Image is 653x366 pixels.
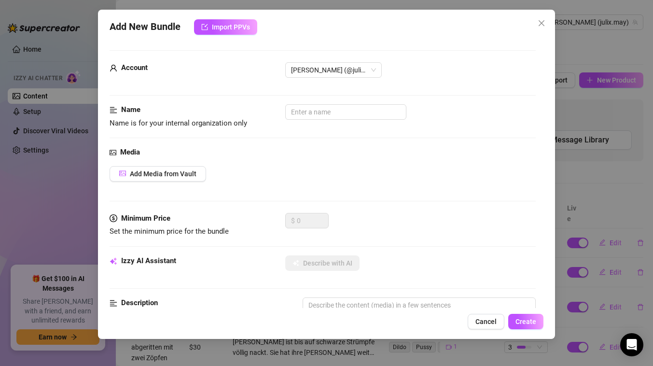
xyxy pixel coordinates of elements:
button: Describe with AI [285,255,360,271]
span: Add Media from Vault [130,170,196,178]
strong: Description [121,298,158,307]
strong: Account [121,63,148,72]
span: import [201,24,208,30]
strong: Media [120,148,140,156]
span: align-left [110,104,117,116]
span: picture [119,170,126,177]
span: Cancel [475,318,497,325]
span: close [538,19,545,27]
span: user [110,62,117,74]
strong: Name [121,105,140,114]
span: Import PPVs [212,23,250,31]
strong: Izzy AI Assistant [121,256,176,265]
span: Julia (@julix.may) [291,63,376,77]
input: Enter a name [285,104,406,120]
button: Cancel [468,314,504,329]
button: Import PPVs [194,19,257,35]
button: Create [508,314,543,329]
span: dollar [110,213,117,225]
span: picture [110,147,116,158]
div: Open Intercom Messenger [620,333,643,356]
span: Add New Bundle [110,19,181,35]
button: Add Media from Vault [110,166,206,182]
span: Name is for your internal organization only [110,119,247,127]
button: Close [534,15,549,31]
span: Set the minimum price for the bundle [110,227,229,236]
strong: Minimum Price [121,214,170,223]
span: Close [534,19,549,27]
span: Create [515,318,536,325]
span: align-left [110,297,117,309]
